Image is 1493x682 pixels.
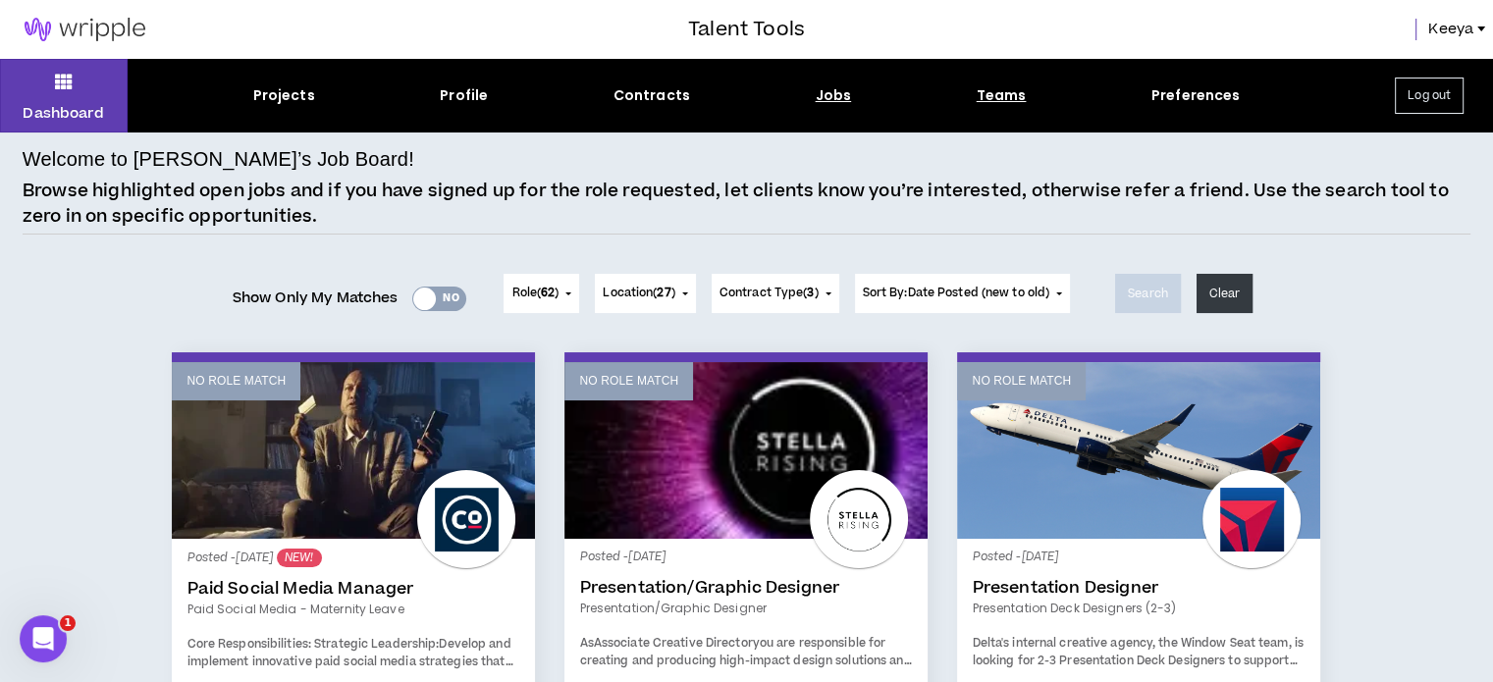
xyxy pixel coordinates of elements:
button: Send a message… [337,524,368,555]
a: Paid Social Media - Maternity leave [187,601,520,618]
a: No Role Match [957,362,1320,539]
p: No Role Match [579,372,678,391]
strong: Strategic Leadership: [314,636,439,653]
p: Posted - [DATE] [972,549,1306,566]
div: Keeya says… [16,113,377,158]
div: how can I apply for this role as I am sure I can complete the task. Email Strategist [71,158,377,239]
span: Contract Type ( ) [720,285,819,302]
h1: Operator [95,10,165,25]
div: Hi [347,125,361,144]
p: Browse highlighted open jobs and if you have signed up for the role requested, let clients know y... [23,179,1470,229]
div: Preferences [1151,85,1241,106]
span: 3 [807,285,814,301]
span: 62 [541,285,555,301]
button: Search [1115,274,1181,313]
span: Location ( ) [603,285,674,302]
span: Keeya [1428,19,1473,40]
div: Profile [440,85,488,106]
p: No Role Match [972,372,1071,391]
p: Posted - [DATE] [187,549,520,567]
div: Hi [332,113,377,156]
textarea: Message… [17,491,376,524]
strong: Associate Creative Director [594,635,753,652]
p: Posted - [DATE] [579,549,913,566]
div: Contracts [613,85,690,106]
span: Role ( ) [511,285,559,302]
a: No Role Match [172,362,535,539]
button: Start recording [125,532,140,548]
h3: Talent Tools [688,15,805,44]
div: how can I apply for this role as I am sure I can complete the task. Email Strategist [86,170,361,228]
strong: Core Responsibilities: [187,636,310,653]
button: Gif picker [93,532,109,548]
button: Location(27) [595,274,695,313]
a: Presentation/Graphic Designer [579,578,913,598]
button: go back [13,8,50,45]
span: As [579,635,593,652]
button: Emoji picker [62,532,78,548]
p: The team can also help [95,25,244,44]
button: Home [307,8,345,45]
a: Presentation/Graphic Designer [579,600,913,617]
a: Presentation Designer [972,578,1306,598]
p: No Role Match [187,372,286,391]
button: Contract Type(3) [712,274,839,313]
button: Sort By:Date Posted (new to old) [855,274,1071,313]
p: Dashboard [23,103,104,124]
button: Clear [1197,274,1253,313]
span: Show Only My Matches [233,284,399,313]
button: Log out [1395,78,1464,114]
div: Keeya says… [16,158,377,263]
span: 1 [60,615,76,631]
div: Teams [977,85,1027,106]
button: Upload attachment [30,532,46,548]
img: Profile image for Operator [56,11,87,42]
button: Role(62) [504,274,579,313]
iframe: Intercom live chat [20,615,67,662]
div: Projects [253,85,315,106]
sup: NEW! [277,549,321,567]
a: Paid Social Media Manager [187,579,520,599]
span: 27 [657,285,670,301]
h4: Welcome to [PERSON_NAME]’s Job Board! [23,144,414,174]
div: Close [345,8,380,43]
a: Presentation Deck Designers (2-3) [972,600,1306,617]
span: Sort By: Date Posted (new to old) [863,285,1050,301]
a: No Role Match [564,362,928,539]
